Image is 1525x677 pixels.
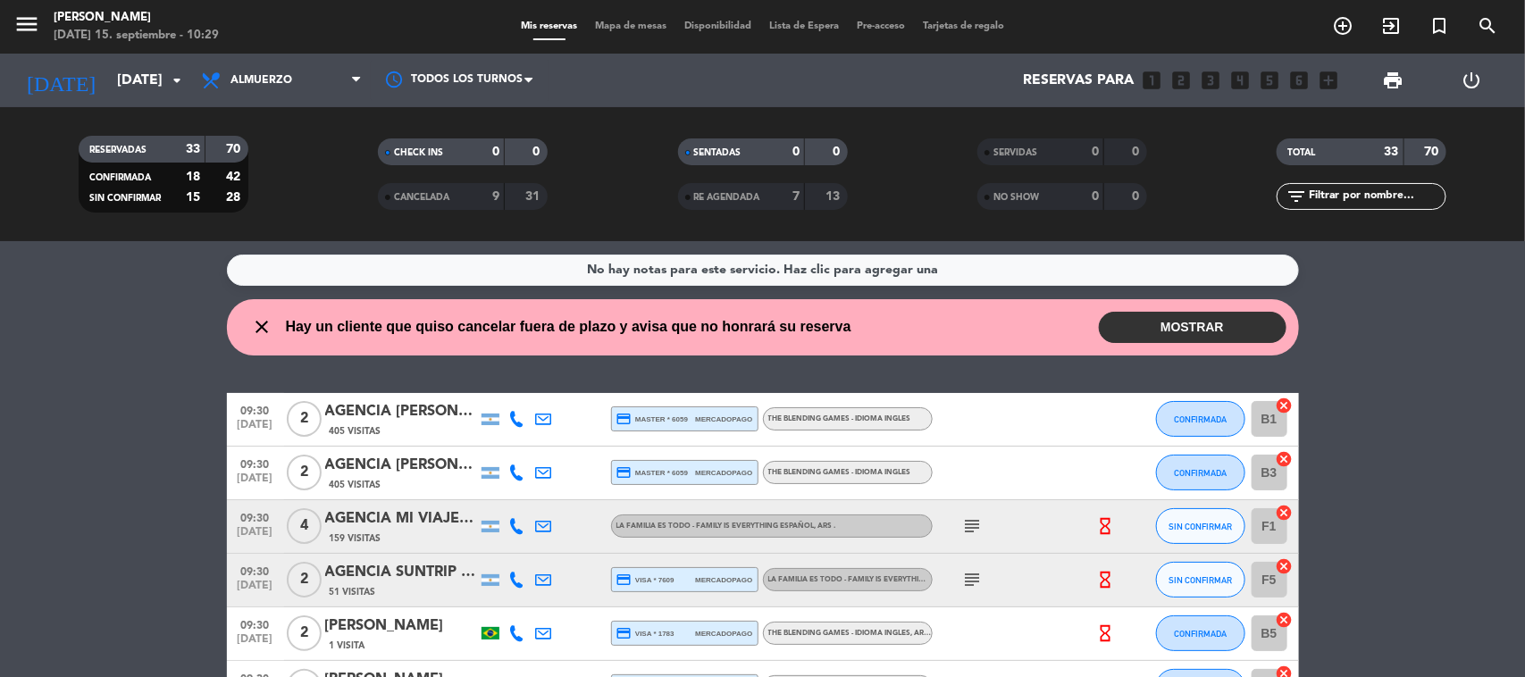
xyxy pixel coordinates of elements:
[1156,562,1245,598] button: SIN CONFIRMAR
[287,615,322,651] span: 2
[233,419,278,439] span: [DATE]
[166,70,188,91] i: arrow_drop_down
[1276,450,1294,468] i: cancel
[1276,557,1294,575] i: cancel
[325,614,477,638] div: [PERSON_NAME]
[1174,629,1227,639] span: CONFIRMADA
[1385,146,1399,158] strong: 33
[13,11,40,38] i: menu
[54,27,219,45] div: [DATE] 15. septiembre - 10:29
[1307,187,1445,206] input: Filtrar por nombre...
[233,633,278,654] span: [DATE]
[768,415,911,422] span: The Blending Games - Idioma Ingles
[1156,401,1245,437] button: CONFIRMADA
[1477,15,1498,37] i: search
[13,11,40,44] button: menu
[512,21,586,31] span: Mis reservas
[226,171,244,183] strong: 42
[1287,148,1315,157] span: TOTAL
[962,569,984,590] i: subject
[1380,15,1402,37] i: exit_to_app
[962,515,984,537] i: subject
[287,562,322,598] span: 2
[1332,15,1353,37] i: add_circle_outline
[492,146,499,158] strong: 0
[89,146,147,155] span: RESERVADAS
[1276,504,1294,522] i: cancel
[694,193,760,202] span: RE AGENDADA
[89,194,161,203] span: SIN CONFIRMAR
[252,316,273,338] i: close
[1229,69,1253,92] i: looks_4
[792,146,800,158] strong: 0
[993,148,1037,157] span: SERVIDAS
[1462,70,1483,91] i: power_settings_new
[233,453,278,473] span: 09:30
[233,614,278,634] span: 09:30
[1200,69,1223,92] i: looks_3
[325,507,477,531] div: AGENCIA MI VIAJE A MZA [PERSON_NAME]
[1429,15,1450,37] i: turned_in_not
[815,522,836,530] span: , ARS .
[89,173,151,182] span: CONFIRMADA
[695,414,752,425] span: mercadopago
[1092,146,1099,158] strong: 0
[325,454,477,477] div: AGENCIA [PERSON_NAME] WINE CAMP [PERSON_NAME]
[330,478,381,492] span: 405 Visitas
[287,455,322,490] span: 2
[526,190,544,203] strong: 31
[1095,516,1115,536] i: hourglass_empty
[848,21,914,31] span: Pre-acceso
[1174,414,1227,424] span: CONFIRMADA
[330,531,381,546] span: 159 Visitas
[186,143,200,155] strong: 33
[616,625,633,641] i: credit_card
[325,561,477,584] div: AGENCIA SUNTRIP - [PERSON_NAME]
[286,315,851,338] span: Hay un cliente que quiso cancelar fuera de plazo y avisa que no honrará su reserva
[394,148,443,157] span: CHECK INS
[616,464,633,481] i: credit_card
[695,628,752,639] span: mercadopago
[914,21,1013,31] span: Tarjetas de regalo
[1174,468,1227,478] span: CONFIRMADA
[1156,508,1245,544] button: SIN CONFIRMAR
[1432,54,1512,107] div: LOG OUT
[792,190,800,203] strong: 7
[616,572,675,588] span: visa * 7609
[1288,69,1311,92] i: looks_6
[1286,186,1307,207] i: filter_list
[492,190,499,203] strong: 9
[1276,397,1294,414] i: cancel
[330,424,381,439] span: 405 Visitas
[325,400,477,423] div: AGENCIA [PERSON_NAME] WINE CAMP [PERSON_NAME]
[768,576,988,583] span: La Familia es Todo - Family is Everything Español
[533,146,544,158] strong: 0
[1318,69,1341,92] i: add_box
[1092,190,1099,203] strong: 0
[1425,146,1443,158] strong: 70
[694,148,742,157] span: SENTADAS
[233,506,278,527] span: 09:30
[287,508,322,544] span: 4
[1259,69,1282,92] i: looks_5
[1170,69,1194,92] i: looks_two
[1095,570,1115,589] i: hourglass_empty
[330,585,376,599] span: 51 Visitas
[1099,312,1286,343] button: MOSTRAR
[233,472,278,493] span: [DATE]
[1382,70,1404,91] span: print
[226,191,244,204] strong: 28
[616,625,675,641] span: visa * 1783
[13,61,108,100] i: [DATE]
[616,572,633,588] i: credit_card
[768,630,933,637] span: The Blending Games - Idioma Ingles
[616,411,633,427] i: credit_card
[760,21,848,31] span: Lista de Espera
[230,74,292,87] span: Almuerzo
[768,469,911,476] span: The Blending Games - Idioma Ingles
[226,143,244,155] strong: 70
[1156,455,1245,490] button: CONFIRMADA
[54,9,219,27] div: [PERSON_NAME]
[233,526,278,547] span: [DATE]
[233,580,278,600] span: [DATE]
